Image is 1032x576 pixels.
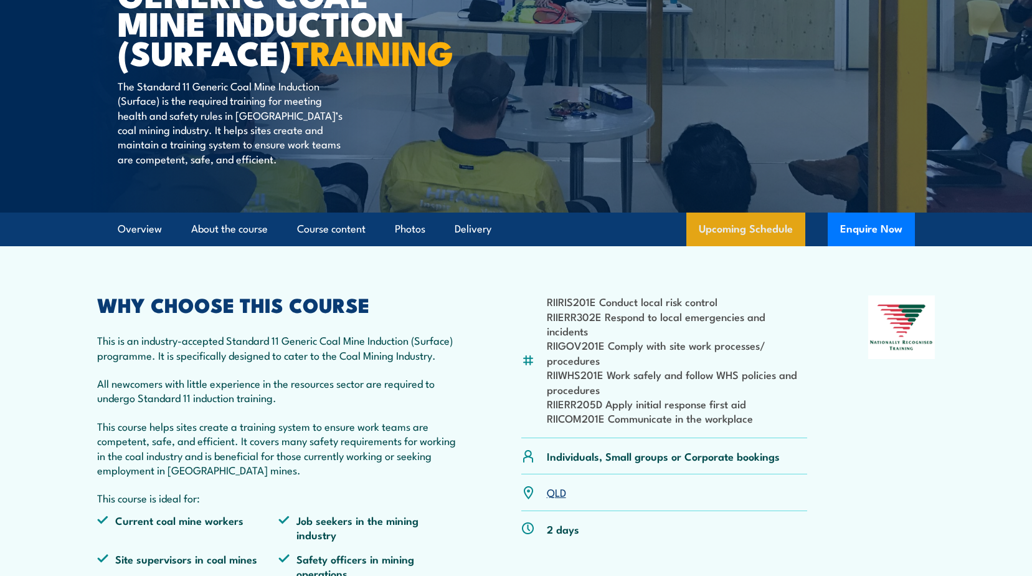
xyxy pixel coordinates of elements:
p: The Standard 11 Generic Coal Mine Induction (Surface) is the required training for meeting health... [118,79,345,166]
p: 2 days [547,522,579,536]
a: About the course [191,213,268,246]
strong: TRAINING [291,26,453,77]
button: Enquire Now [828,213,915,246]
p: All newcomers with little experience in the resources sector are required to undergo Standard 11 ... [97,376,461,405]
a: Delivery [455,213,491,246]
p: This course helps sites create a training system to ensure work teams are competent, safe, and ef... [97,419,461,478]
a: Photos [395,213,425,246]
li: Job seekers in the mining industry [278,513,460,542]
li: RIICOM201E Communicate in the workplace [547,411,808,425]
li: RIIERR205D Apply initial response first aid [547,396,808,411]
h2: WHY CHOOSE THIS COURSE [97,295,461,313]
a: Overview [118,213,162,246]
p: Individuals, Small groups or Corporate bookings [547,449,780,463]
a: QLD [547,484,566,499]
p: This is an industry-accepted Standard 11 Generic Coal Mine Induction (Surface) programme. It is s... [97,333,461,362]
img: Nationally Recognised Training logo. [868,295,935,359]
li: RIIWHS201E Work safely and follow WHS policies and procedures [547,367,808,396]
a: Upcoming Schedule [686,213,805,246]
li: RIIERR302E Respond to local emergencies and incidents [547,309,808,338]
p: This course is ideal for: [97,491,461,505]
li: RIIRIS201E Conduct local risk control [547,294,808,309]
li: Current coal mine workers [97,513,279,542]
a: Course content [297,213,366,246]
li: RIIGOV201E Comply with site work processes/ procedures [547,338,808,367]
